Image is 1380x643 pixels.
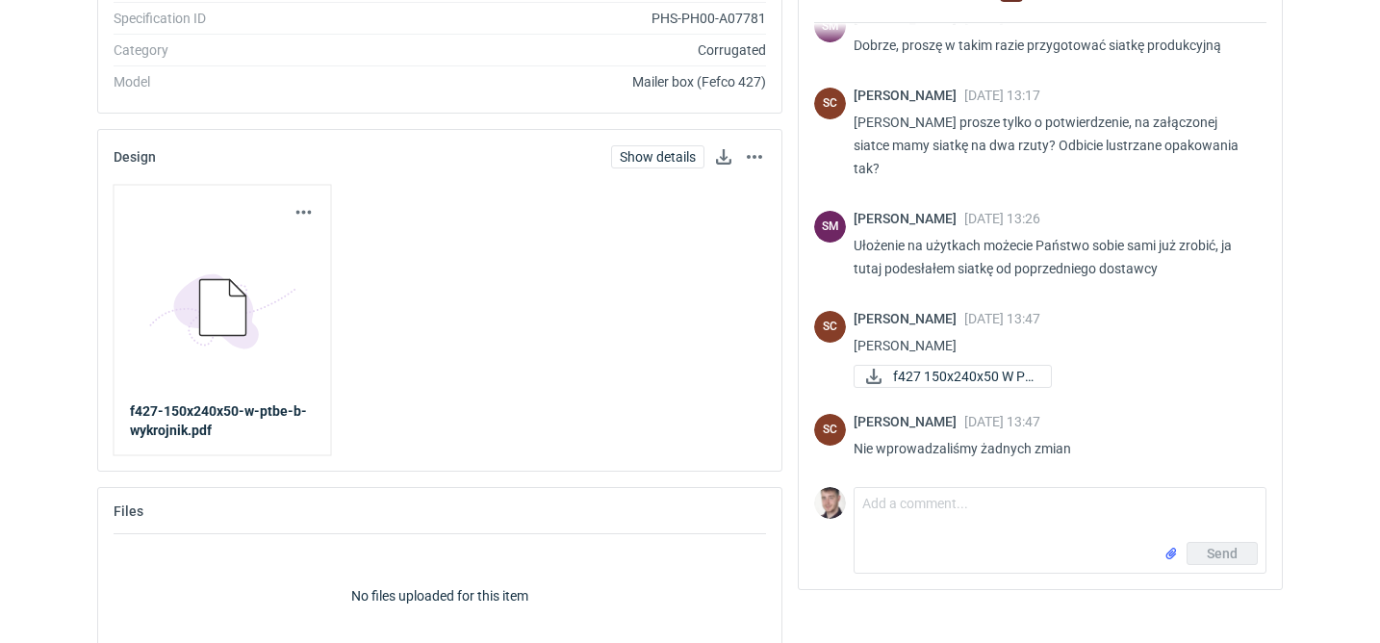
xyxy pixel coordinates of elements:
[114,72,374,91] div: Model
[893,366,1035,387] span: f427 150x240x50 W PT...
[854,334,1251,357] p: [PERSON_NAME]
[114,40,374,60] div: Category
[814,414,846,446] div: Sylwia Cichórz
[374,9,766,28] div: PHS-PH00-A07781
[814,88,846,119] figcaption: SC
[814,88,846,119] div: Sylwia Cichórz
[814,414,846,446] figcaption: SC
[130,403,307,438] strong: f427-150x240x50-w-ptbe-b-wykrojnik.pdf
[374,72,766,91] div: Mailer box (Fefco 427)
[130,401,316,440] a: f427-150x240x50-w-ptbe-b-wykrojnik.pdf
[964,311,1040,326] span: [DATE] 13:47
[854,311,964,326] span: [PERSON_NAME]
[964,88,1040,103] span: [DATE] 13:17
[854,88,964,103] span: [PERSON_NAME]
[611,145,704,168] a: Show details
[854,414,964,429] span: [PERSON_NAME]
[814,311,846,343] div: Sylwia Cichórz
[854,365,1046,388] div: f427 150x240x50 W PTBE B Wykrojnik.pdf
[854,111,1251,180] p: [PERSON_NAME] prosze tylko o potwierdzenie, na załączonej siatce mamy siatkę na dwa rzuty? Odbici...
[814,211,846,243] div: Sebastian Markut
[854,437,1251,460] p: Nie wprowadzaliśmy żadnych zmian
[351,586,528,605] p: No files uploaded for this item
[1207,547,1238,560] span: Send
[854,234,1251,280] p: Ułożenie na użytkach możecie Państwo sobie sami już zrobić, ja tutaj podesłałem siatkę od poprzed...
[743,145,766,168] button: Actions
[854,211,964,226] span: [PERSON_NAME]
[814,11,846,42] div: Sebastian Markut
[293,201,316,224] button: Actions
[814,311,846,343] figcaption: SC
[1187,542,1258,565] button: Send
[854,34,1251,57] p: Dobrze, proszę w takim razie przygotować siatkę produkcyjną
[854,365,1052,388] a: f427 150x240x50 W PT...
[712,145,735,168] button: Download design
[114,503,143,519] h2: Files
[374,40,766,60] div: Corrugated
[814,487,846,519] img: Maciej Sikora
[114,149,156,165] h2: Design
[814,11,846,42] figcaption: SM
[964,211,1040,226] span: [DATE] 13:26
[814,211,846,243] figcaption: SM
[964,414,1040,429] span: [DATE] 13:47
[114,9,374,28] div: Specification ID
